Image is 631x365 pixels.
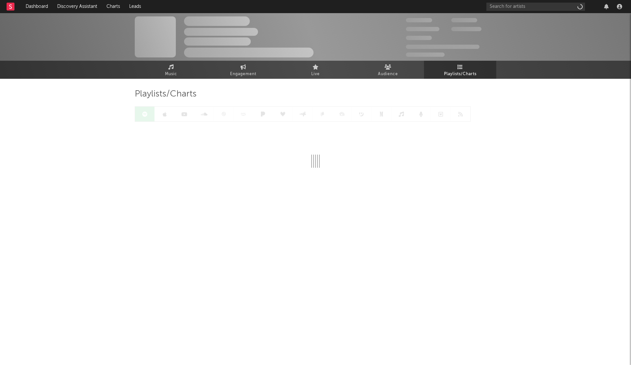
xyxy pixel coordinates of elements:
[230,70,256,78] span: Engagement
[352,61,424,79] a: Audience
[444,70,477,78] span: Playlists/Charts
[165,70,177,78] span: Music
[451,18,477,22] span: 100,000
[279,61,352,79] a: Live
[378,70,398,78] span: Audience
[406,18,432,22] span: 300,000
[424,61,496,79] a: Playlists/Charts
[135,61,207,79] a: Music
[451,27,481,31] span: 1,000,000
[406,53,445,57] span: Jump Score: 85.0
[406,27,439,31] span: 50,000,000
[486,3,585,11] input: Search for artists
[135,90,197,98] span: Playlists/Charts
[311,70,320,78] span: Live
[207,61,279,79] a: Engagement
[406,45,479,49] span: 50,000,000 Monthly Listeners
[406,36,432,40] span: 100,000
